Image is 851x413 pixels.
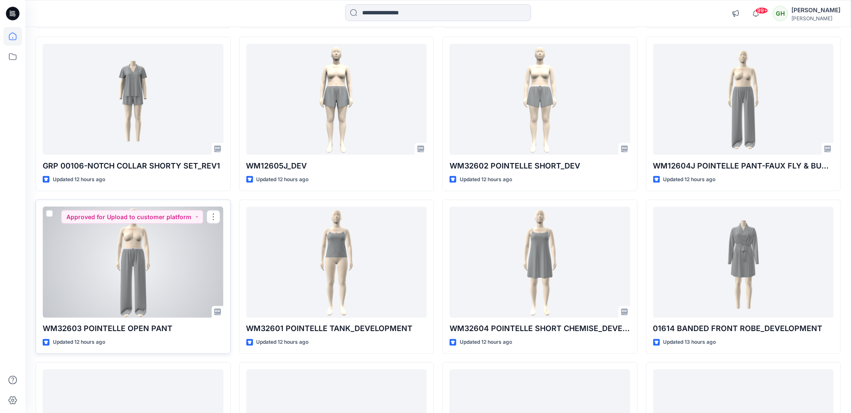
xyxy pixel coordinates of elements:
a: WM32603 POINTELLE OPEN PANT [43,207,224,318]
p: Updated 12 hours ago [53,338,105,347]
p: WM12605J_DEV [246,160,427,172]
a: WM32601 POINTELLE TANK_DEVELOPMENT [246,207,427,318]
p: Updated 12 hours ago [256,175,309,184]
div: [PERSON_NAME] [791,15,840,22]
p: WM32604 POINTELLE SHORT CHEMISE_DEVELOPMENT [450,323,630,335]
p: WM12604J POINTELLE PANT-FAUX FLY & BUTTONS + PICOT [653,160,834,172]
p: Updated 13 hours ago [663,338,716,347]
a: WM32602 POINTELLE SHORT_DEV [450,44,630,155]
a: WM32604 POINTELLE SHORT CHEMISE_DEVELOPMENT [450,207,630,318]
p: Updated 12 hours ago [460,175,512,184]
p: WM32603 POINTELLE OPEN PANT [43,323,224,335]
p: WM32601 POINTELLE TANK_DEVELOPMENT [246,323,427,335]
a: WM12605J_DEV [246,44,427,155]
p: Updated 12 hours ago [256,338,309,347]
p: Updated 12 hours ago [460,338,512,347]
p: Updated 12 hours ago [663,175,716,184]
a: GRP 00106-NOTCH COLLAR SHORTY SET_REV1 [43,44,224,155]
a: 01614 BANDED FRONT ROBE_DEVELOPMENT [653,207,834,318]
a: WM12604J POINTELLE PANT-FAUX FLY & BUTTONS + PICOT [653,44,834,155]
div: GH [773,6,788,21]
p: Updated 12 hours ago [53,175,105,184]
p: WM32602 POINTELLE SHORT_DEV [450,160,630,172]
div: [PERSON_NAME] [791,5,840,15]
p: 01614 BANDED FRONT ROBE_DEVELOPMENT [653,323,834,335]
span: 99+ [756,7,768,14]
p: GRP 00106-NOTCH COLLAR SHORTY SET_REV1 [43,160,224,172]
